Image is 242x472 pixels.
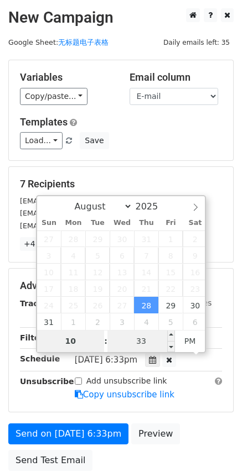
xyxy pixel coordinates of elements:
h5: 7 Recipients [20,178,222,190]
span: September 2, 2025 [85,313,110,330]
span: August 19, 2025 [85,280,110,297]
span: August 21, 2025 [134,280,158,297]
a: Send Test Email [8,450,92,471]
strong: Unsubscribe [20,377,74,386]
h5: Variables [20,71,113,83]
small: [EMAIL_ADDRESS][DOMAIN_NAME] [20,197,143,205]
span: August 8, 2025 [158,247,183,264]
span: August 3, 2025 [37,247,61,264]
span: August 25, 2025 [61,297,85,313]
span: July 30, 2025 [110,230,134,247]
span: August 9, 2025 [183,247,207,264]
a: Templates [20,116,68,128]
input: Minute [107,330,175,352]
span: August 15, 2025 [158,264,183,280]
strong: Tracking [20,299,57,308]
span: August 30, 2025 [183,297,207,313]
a: Copy unsubscribe link [75,390,174,400]
span: Thu [134,219,158,227]
input: Year [132,201,172,212]
a: Send on [DATE] 6:33pm [8,423,128,444]
strong: Schedule [20,354,60,363]
a: Load... [20,132,63,149]
span: August 11, 2025 [61,264,85,280]
span: August 20, 2025 [110,280,134,297]
span: Wed [110,219,134,227]
small: [EMAIL_ADDRESS][DOMAIN_NAME] [20,209,143,217]
h2: New Campaign [8,8,234,27]
span: August 5, 2025 [85,247,110,264]
span: September 5, 2025 [158,313,183,330]
span: September 1, 2025 [61,313,85,330]
h5: Email column [130,71,223,83]
span: September 3, 2025 [110,313,134,330]
span: Mon [61,219,85,227]
a: 无标题电子表格 [58,38,109,46]
label: Add unsubscribe link [86,375,167,387]
span: August 2, 2025 [183,230,207,247]
span: Daily emails left: 35 [159,36,234,49]
span: September 4, 2025 [134,313,158,330]
span: August 1, 2025 [158,230,183,247]
span: Sat [183,219,207,227]
iframe: Chat Widget [187,419,242,472]
small: [EMAIL_ADDRESS][DOMAIN_NAME] [20,222,143,230]
a: +4 more [20,237,61,251]
span: Fri [158,219,183,227]
span: [DATE] 6:33pm [75,355,137,365]
span: August 31, 2025 [37,313,61,330]
span: Tue [85,219,110,227]
span: August 10, 2025 [37,264,61,280]
span: July 28, 2025 [61,230,85,247]
span: August 23, 2025 [183,280,207,297]
span: July 27, 2025 [37,230,61,247]
span: July 31, 2025 [134,230,158,247]
span: August 6, 2025 [110,247,134,264]
span: Sun [37,219,61,227]
span: July 29, 2025 [85,230,110,247]
a: Copy/paste... [20,88,87,105]
span: August 13, 2025 [110,264,134,280]
span: August 16, 2025 [183,264,207,280]
span: August 27, 2025 [110,297,134,313]
h5: Advanced [20,280,222,292]
span: August 7, 2025 [134,247,158,264]
span: September 6, 2025 [183,313,207,330]
span: : [104,330,107,352]
span: August 4, 2025 [61,247,85,264]
span: August 29, 2025 [158,297,183,313]
span: August 18, 2025 [61,280,85,297]
strong: Filters [20,333,48,342]
span: August 24, 2025 [37,297,61,313]
span: August 26, 2025 [85,297,110,313]
input: Hour [37,330,105,352]
div: 聊天小组件 [187,419,242,472]
span: August 12, 2025 [85,264,110,280]
span: August 14, 2025 [134,264,158,280]
span: August 17, 2025 [37,280,61,297]
small: Google Sheet: [8,38,109,46]
span: August 28, 2025 [134,297,158,313]
a: Preview [131,423,180,444]
a: Daily emails left: 35 [159,38,234,46]
span: August 22, 2025 [158,280,183,297]
button: Save [80,132,109,149]
span: Click to toggle [175,330,205,352]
